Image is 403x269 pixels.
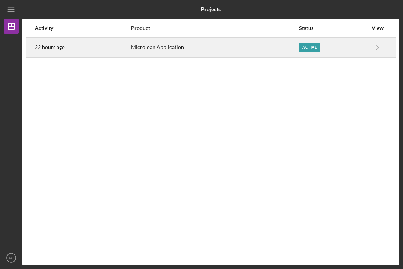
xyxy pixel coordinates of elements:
div: Activity [35,25,130,31]
b: Projects [201,6,221,12]
div: Microloan Application [131,38,298,57]
button: AC [4,250,19,265]
time: 2025-08-20 19:55 [35,44,65,50]
div: View [368,25,387,31]
div: Product [131,25,298,31]
text: AC [9,256,13,260]
div: Active [299,43,320,52]
div: Status [299,25,367,31]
